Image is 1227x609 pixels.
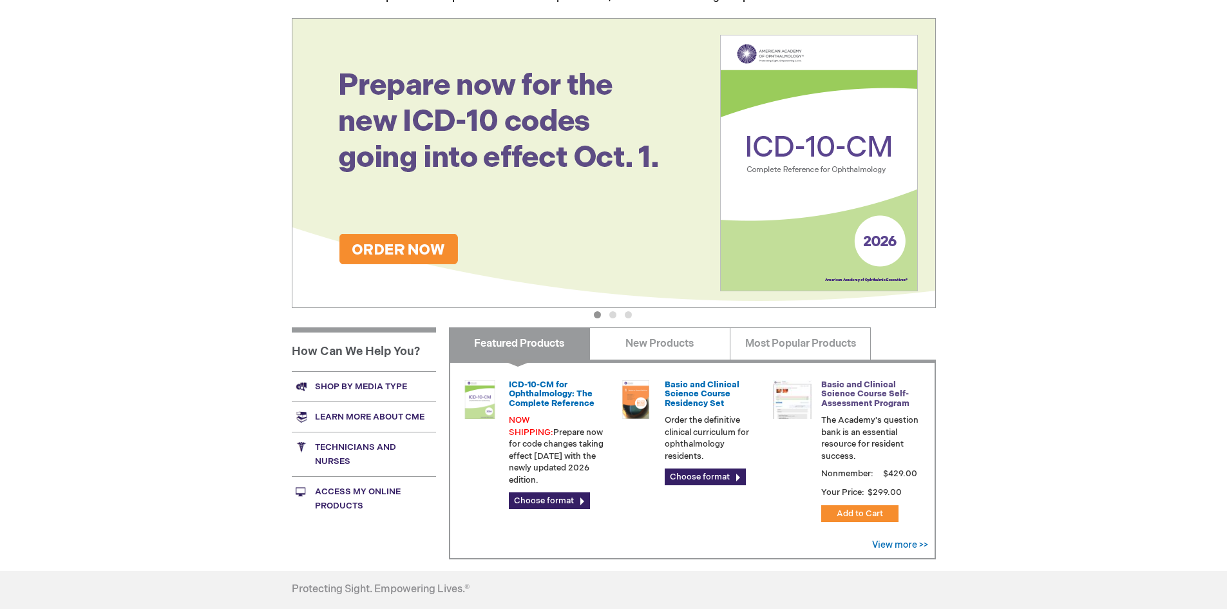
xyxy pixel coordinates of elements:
a: View more >> [872,539,928,550]
p: Prepare now for code changes taking effect [DATE] with the newly updated 2026 edition. [509,414,607,486]
a: Featured Products [449,327,590,360]
a: Basic and Clinical Science Course Residency Set [665,380,739,409]
a: Basic and Clinical Science Course Self-Assessment Program [821,380,909,409]
img: 0120008u_42.png [461,380,499,419]
img: bcscself_20.jpg [773,380,812,419]
a: Choose format [665,469,746,485]
a: Choose format [509,492,590,509]
a: Most Popular Products [730,327,871,360]
p: Order the definitive clinical curriculum for ophthalmology residents. [665,414,763,462]
img: 02850963u_47.png [616,380,655,419]
span: $299.00 [866,487,904,498]
strong: Nonmember: [821,466,873,482]
a: New Products [589,327,730,360]
a: Access My Online Products [292,476,436,521]
a: Shop by media type [292,371,436,401]
a: Technicians and nurses [292,432,436,476]
button: 3 of 3 [625,311,632,318]
span: $429.00 [881,469,919,479]
span: Add to Cart [837,508,883,519]
button: 2 of 3 [609,311,616,318]
button: Add to Cart [821,505,899,522]
a: ICD-10-CM for Ophthalmology: The Complete Reference [509,380,594,409]
h4: Protecting Sight. Empowering Lives.® [292,584,470,595]
strong: Your Price: [821,487,864,498]
p: The Academy's question bank is an essential resource for resident success. [821,414,919,462]
h1: How Can We Help You? [292,327,436,371]
a: Learn more about CME [292,401,436,432]
font: NOW SHIPPING: [509,415,553,438]
button: 1 of 3 [594,311,601,318]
